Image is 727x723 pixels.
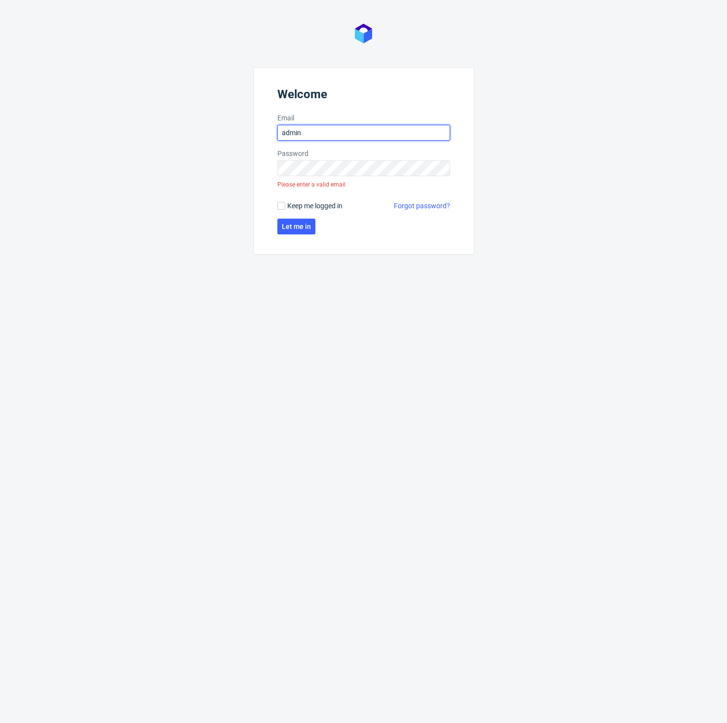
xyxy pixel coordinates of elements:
[394,201,450,211] a: Forgot password?
[277,87,450,105] header: Welcome
[277,149,450,158] label: Password
[277,125,450,141] input: you@youremail.com
[277,219,315,234] button: Let me in
[277,113,450,123] label: Email
[282,223,311,230] span: Let me in
[277,176,345,193] div: Please enter a valid email
[287,201,343,211] span: Keep me logged in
